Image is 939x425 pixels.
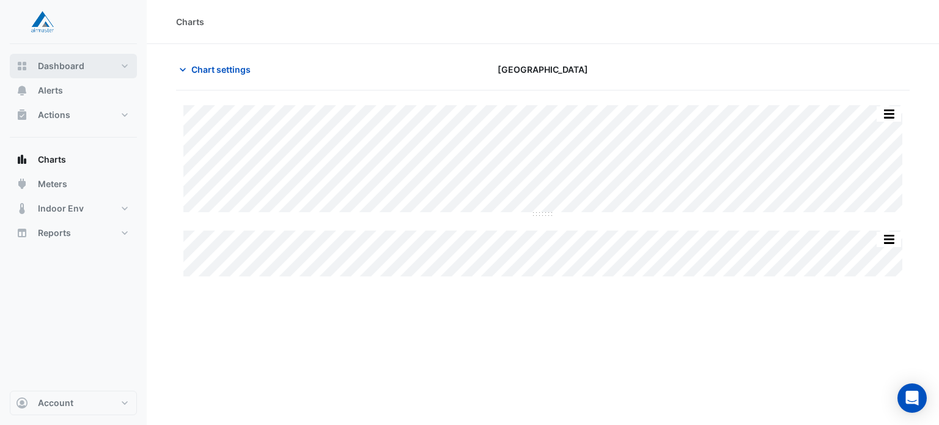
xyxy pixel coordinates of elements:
span: [GEOGRAPHIC_DATA] [498,63,588,76]
span: Meters [38,178,67,190]
app-icon: Alerts [16,84,28,97]
span: Account [38,397,73,409]
span: Charts [38,153,66,166]
button: Charts [10,147,137,172]
span: Chart settings [191,63,251,76]
button: Alerts [10,78,137,103]
app-icon: Dashboard [16,60,28,72]
span: Alerts [38,84,63,97]
app-icon: Indoor Env [16,202,28,215]
button: Indoor Env [10,196,137,221]
img: Company Logo [15,10,70,34]
button: Chart settings [176,59,259,80]
button: Actions [10,103,137,127]
app-icon: Actions [16,109,28,121]
span: Actions [38,109,70,121]
div: Open Intercom Messenger [897,383,927,413]
app-icon: Meters [16,178,28,190]
span: Reports [38,227,71,239]
app-icon: Reports [16,227,28,239]
button: More Options [877,232,901,247]
button: Account [10,391,137,415]
span: Indoor Env [38,202,84,215]
app-icon: Charts [16,153,28,166]
button: Reports [10,221,137,245]
div: Charts [176,15,204,28]
button: More Options [877,106,901,122]
button: Meters [10,172,137,196]
span: Dashboard [38,60,84,72]
button: Dashboard [10,54,137,78]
